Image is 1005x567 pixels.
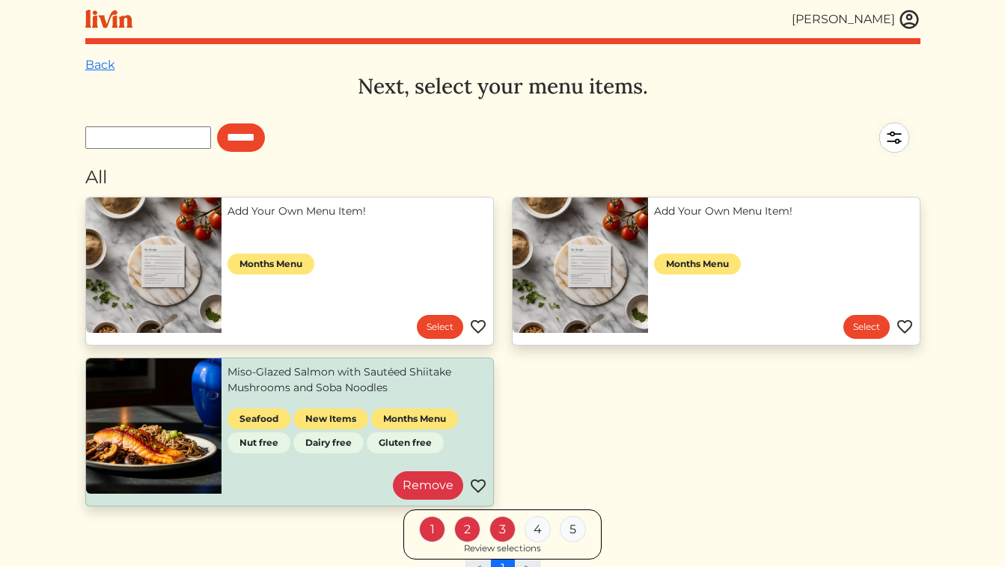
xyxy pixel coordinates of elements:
[85,58,115,72] a: Back
[464,542,541,556] div: Review selections
[898,8,920,31] img: user_account-e6e16d2ec92f44fc35f99ef0dc9cddf60790bfa021a6ecb1c896eb5d2907b31c.svg
[489,516,516,542] div: 3
[403,509,602,560] a: 1 2 3 4 5 Review selections
[525,516,551,542] div: 4
[469,318,487,336] img: Favorite menu item
[85,74,920,99] h3: Next, select your menu items.
[393,471,463,500] a: Remove
[85,10,132,28] img: livin-logo-a0d97d1a881af30f6274990eb6222085a2533c92bbd1e4f22c21b4f0d0e3210c.svg
[85,164,920,191] div: All
[792,10,895,28] div: [PERSON_NAME]
[417,315,463,339] a: Select
[227,203,487,219] a: Add Your Own Menu Item!
[227,364,487,396] a: Miso-Glazed Salmon with Sautéed Shiitake Mushrooms and Soba Noodles
[419,516,445,542] div: 1
[454,516,480,542] div: 2
[896,318,914,336] img: Favorite menu item
[868,111,920,164] img: filter-5a7d962c2457a2d01fc3f3b070ac7679cf81506dd4bc827d76cf1eb68fb85cd7.svg
[469,477,487,495] img: Favorite menu item
[843,315,890,339] a: Select
[654,203,914,219] a: Add Your Own Menu Item!
[560,516,586,542] div: 5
